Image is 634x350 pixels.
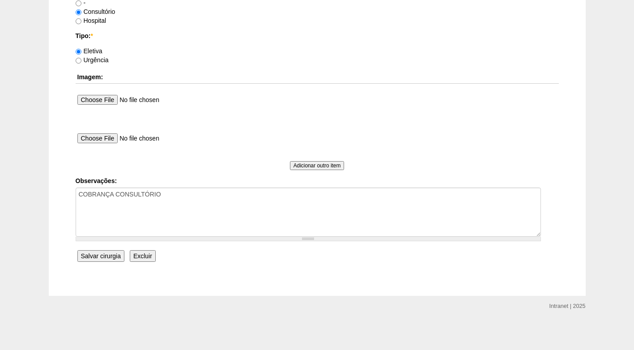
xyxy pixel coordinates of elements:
[77,250,124,262] input: Salvar cirurgia
[76,31,559,40] label: Tipo:
[76,9,81,15] input: Consultório
[76,71,559,84] th: Imagem:
[76,47,102,55] label: Eletiva
[76,176,559,185] label: Observações:
[76,58,81,64] input: Urgência
[130,250,156,262] input: Excluir
[290,161,345,170] input: Adicionar outro item
[549,302,586,311] div: Intranet | 2025
[76,188,541,237] textarea: COBRANÇA CONSULTÓRIO
[76,0,81,6] input: -
[76,17,106,24] label: Hospital
[76,8,115,15] label: Consultório
[76,49,81,55] input: Eletiva
[90,32,93,39] span: Este campo é obrigatório.
[76,18,81,24] input: Hospital
[76,56,109,64] label: Urgência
